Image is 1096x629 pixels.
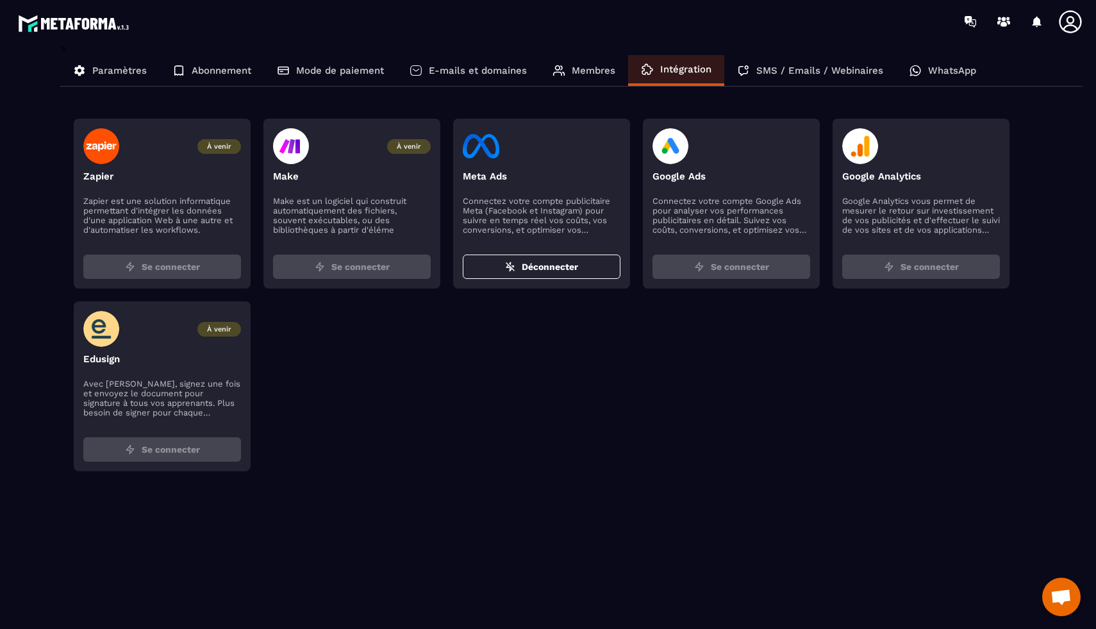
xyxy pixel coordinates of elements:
img: zap.8ac5aa27.svg [125,262,135,272]
p: E-mails et domaines [429,65,527,76]
div: Ouvrir le chat [1042,578,1081,616]
p: Intégration [660,63,711,75]
p: Zapier est une solution informatique permettant d'intégrer les données d'une application Web à un... [83,196,241,235]
span: Se connecter [142,443,200,456]
p: Abonnement [192,65,251,76]
button: Se connecter [273,255,431,279]
p: Edusign [83,353,241,365]
span: Se connecter [142,260,200,273]
p: Meta Ads [463,171,620,182]
button: Se connecter [83,437,241,462]
p: SMS / Emails / Webinaires [756,65,883,76]
span: À venir [197,139,241,154]
button: Se connecter [842,255,1000,279]
span: Se connecter [711,260,769,273]
span: Se connecter [331,260,390,273]
img: zap.8ac5aa27.svg [315,262,325,272]
img: logo [18,12,133,35]
p: Paramètres [92,65,147,76]
span: Déconnecter [522,260,578,273]
img: google-analytics-logo.594682c4.svg [842,128,879,164]
p: Membres [572,65,615,76]
p: Make est un logiciel qui construit automatiquement des fichiers, souvent exécutables, ou des bibl... [273,196,431,235]
img: zapier-logo.003d59f5.svg [83,128,120,164]
img: make-logo.47d65c36.svg [273,128,309,164]
div: > [60,43,1083,491]
span: À venir [387,139,431,154]
span: Se connecter [901,260,959,273]
p: Connectez votre compte Google Ads pour analyser vos performances publicitaires en détail. Suivez ... [652,196,810,235]
p: Google Analytics vous permet de mesurer le retour sur investissement de vos publicités et d'effec... [842,196,1000,235]
p: Zapier [83,171,241,182]
img: zap.8ac5aa27.svg [694,262,704,272]
p: Make [273,171,431,182]
img: facebook-logo.eb727249.svg [463,128,499,164]
span: À venir [197,322,241,337]
p: Google Analytics [842,171,1000,182]
p: Mode de paiement [296,65,384,76]
p: WhatsApp [928,65,976,76]
img: zap.8ac5aa27.svg [884,262,894,272]
p: Avec [PERSON_NAME], signez une fois et envoyez le document pour signature à tous vos apprenants. ... [83,379,241,417]
img: edusign-logo.5fe905fa.svg [83,311,120,347]
button: Se connecter [652,255,810,279]
img: google-ads-logo.4cdbfafa.svg [652,128,689,164]
p: Connectez votre compte publicitaire Meta (Facebook et Instagram) pour suivre en temps réel vos co... [463,196,620,235]
img: zap.8ac5aa27.svg [125,444,135,455]
button: Déconnecter [463,255,620,279]
p: Google Ads [652,171,810,182]
button: Se connecter [83,255,241,279]
img: zap-off.84e09383.svg [505,262,515,272]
